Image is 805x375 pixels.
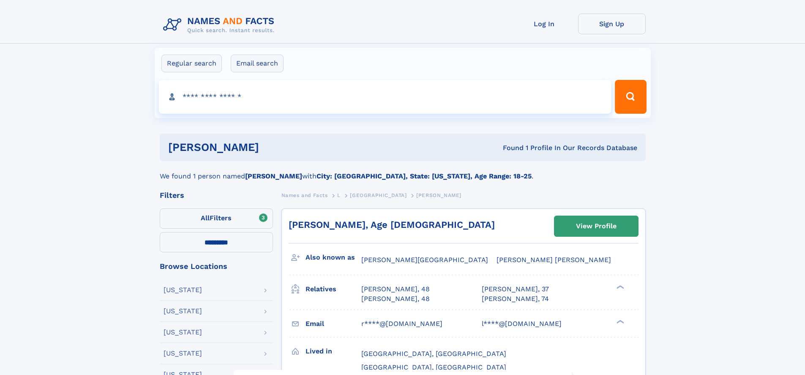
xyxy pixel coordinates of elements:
[350,192,407,198] span: [GEOGRAPHIC_DATA]
[306,317,361,331] h3: Email
[482,285,549,294] a: [PERSON_NAME], 37
[159,80,611,114] input: search input
[614,285,625,290] div: ❯
[416,192,461,198] span: [PERSON_NAME]
[289,219,495,230] a: [PERSON_NAME], Age [DEMOGRAPHIC_DATA]
[164,308,202,315] div: [US_STATE]
[164,287,202,293] div: [US_STATE]
[160,208,273,229] label: Filters
[361,363,506,371] span: [GEOGRAPHIC_DATA], [GEOGRAPHIC_DATA]
[160,14,281,36] img: Logo Names and Facts
[361,350,506,358] span: [GEOGRAPHIC_DATA], [GEOGRAPHIC_DATA]
[231,55,284,72] label: Email search
[615,80,646,114] button: Search Button
[497,256,611,264] span: [PERSON_NAME] [PERSON_NAME]
[337,192,341,198] span: L
[350,190,407,200] a: [GEOGRAPHIC_DATA]
[164,350,202,357] div: [US_STATE]
[306,282,361,296] h3: Relatives
[160,263,273,270] div: Browse Locations
[281,190,328,200] a: Names and Facts
[361,256,488,264] span: [PERSON_NAME][GEOGRAPHIC_DATA]
[306,250,361,265] h3: Also known as
[160,161,646,181] div: We found 1 person named with .
[317,172,532,180] b: City: [GEOGRAPHIC_DATA], State: [US_STATE], Age Range: 18-25
[161,55,222,72] label: Regular search
[160,192,273,199] div: Filters
[554,216,638,236] a: View Profile
[201,214,210,222] span: All
[337,190,341,200] a: L
[576,216,617,236] div: View Profile
[164,329,202,336] div: [US_STATE]
[614,319,625,324] div: ❯
[361,294,430,304] a: [PERSON_NAME], 48
[168,142,381,153] h1: [PERSON_NAME]
[510,14,578,34] a: Log In
[306,344,361,359] h3: Lived in
[245,172,302,180] b: [PERSON_NAME]
[482,294,549,304] a: [PERSON_NAME], 74
[381,143,637,153] div: Found 1 Profile In Our Records Database
[578,14,646,34] a: Sign Up
[361,285,430,294] a: [PERSON_NAME], 48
